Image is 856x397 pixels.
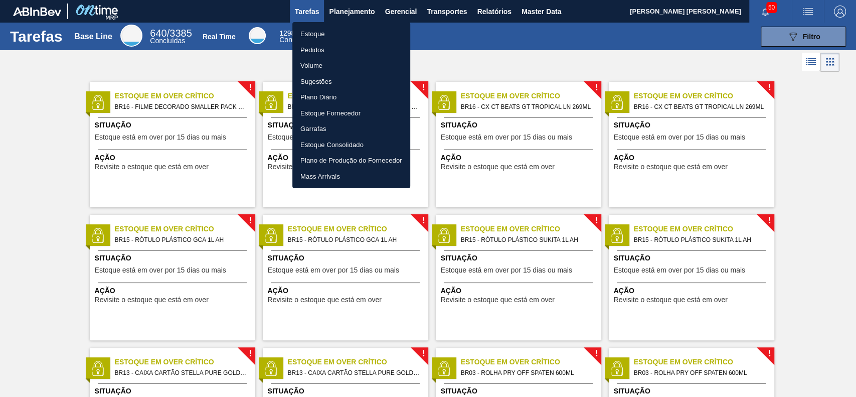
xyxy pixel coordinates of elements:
[292,121,410,137] a: Garrafas
[292,153,410,169] a: Plano de Produção do Fornecedor
[292,89,410,105] a: Plano Diário
[292,58,410,74] a: Volume
[292,74,410,90] a: Sugestões
[292,42,410,58] a: Pedidos
[292,26,410,42] a: Estoque
[292,169,410,185] a: Mass Arrivals
[292,105,410,121] a: Estoque Fornecedor
[292,137,410,153] a: Estoque Consolidado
